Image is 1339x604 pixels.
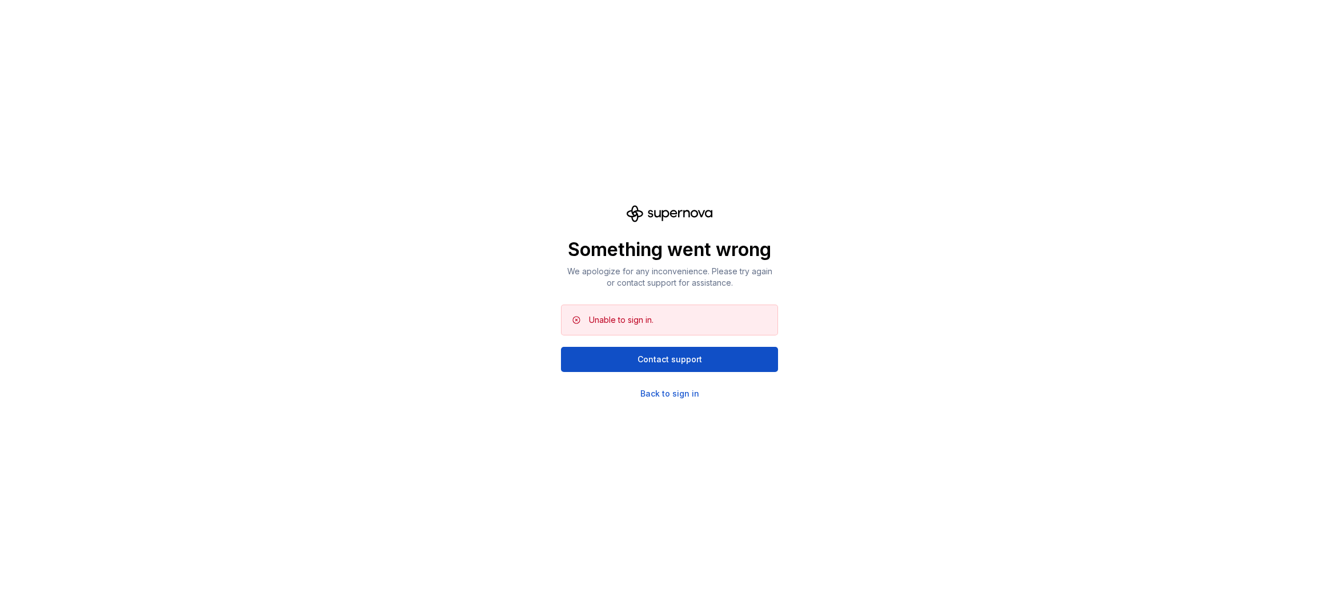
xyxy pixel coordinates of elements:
span: Contact support [638,354,702,365]
a: Back to sign in [640,388,699,399]
p: Something went wrong [561,238,778,261]
p: We apologize for any inconvenience. Please try again or contact support for assistance. [561,266,778,289]
button: Contact support [561,347,778,372]
div: Unable to sign in. [589,314,654,326]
